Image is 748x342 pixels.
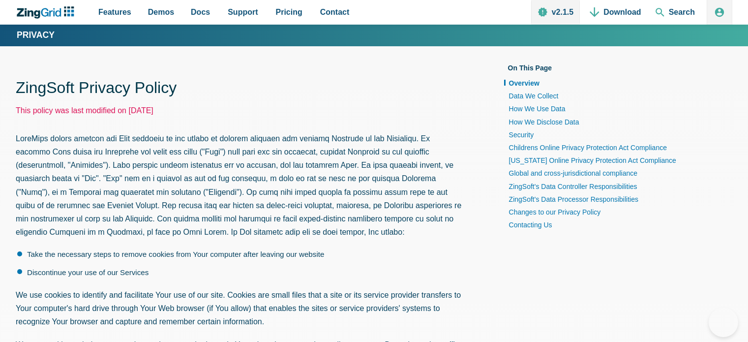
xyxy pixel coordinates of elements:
strong: Privacy [17,31,55,40]
p: LoreMips dolors ametcon adi Elit seddoeiu te inc utlabo et dolorem aliquaen adm veniamq Nostrude ... [16,132,465,239]
p: This policy was last modified on [DATE] [16,104,465,117]
p: We use cookies to identify and facilitate Your use of our site. Cookies are small files that a si... [16,288,465,329]
span: Demos [148,5,174,19]
li: Take the necessary steps to remove cookies from Your computer after leaving our website [17,249,465,260]
a: ZingSoft's Data Controller Responsibilities [504,180,676,193]
span: Contact [320,5,350,19]
a: Changes to our Privacy Policy [504,206,676,218]
a: ZingSoft's Data Processor Responsibilities [504,193,676,206]
a: Security [504,128,676,141]
a: Contacting Us [504,218,676,231]
iframe: Help Scout Beacon - Open [709,308,738,337]
a: How We Disclose Data [504,116,676,128]
span: Pricing [276,5,302,19]
a: [US_STATE] Online Privacy Protection Act Compliance [504,154,676,167]
a: Global and cross-jurisdictional compliance [504,167,676,180]
span: Support [228,5,258,19]
li: Discontinue your use of our Services [17,267,465,279]
a: Overview [504,77,676,90]
a: Data We Collect [504,90,676,102]
a: ZingChart Logo. Click to return to the homepage [16,6,79,19]
a: How We Use Data [504,102,676,115]
span: Docs [191,5,210,19]
a: Childrens Online Privacy Protection Act Compliance [504,141,676,154]
span: Features [98,5,131,19]
h1: ZingSoft Privacy Policy [16,78,465,100]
